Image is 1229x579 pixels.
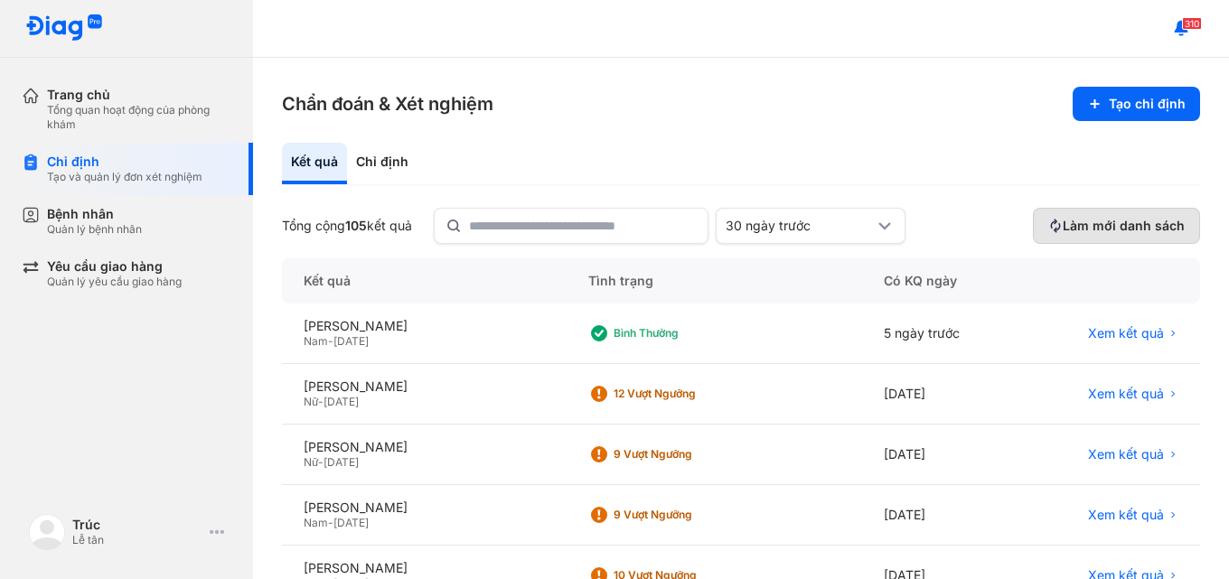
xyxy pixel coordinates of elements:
div: [PERSON_NAME] [304,378,545,395]
div: Kết quả [282,143,347,184]
span: [DATE] [333,334,369,348]
button: Làm mới danh sách [1033,208,1200,244]
div: 9 Vượt ngưỡng [614,508,758,522]
span: 105 [345,218,367,233]
span: Làm mới danh sách [1063,218,1185,234]
span: Nữ [304,455,318,469]
div: [PERSON_NAME] [304,439,545,455]
img: logo [25,14,103,42]
div: 12 Vượt ngưỡng [614,387,758,401]
div: Tổng cộng kết quả [282,218,412,234]
div: [DATE] [862,425,1021,485]
div: Tình trạng [567,258,861,304]
span: [DATE] [333,516,369,529]
div: [DATE] [862,485,1021,546]
h3: Chẩn đoán & Xét nghiệm [282,91,493,117]
div: [PERSON_NAME] [304,318,545,334]
button: Tạo chỉ định [1073,87,1200,121]
div: Yêu cầu giao hàng [47,258,182,275]
div: Chỉ định [347,143,417,184]
span: Xem kết quả [1088,325,1164,341]
span: - [318,395,324,408]
span: 310 [1182,17,1202,30]
span: Xem kết quả [1088,446,1164,462]
div: [DATE] [862,364,1021,425]
span: - [328,516,333,529]
div: 9 Vượt ngưỡng [614,447,758,462]
div: 30 ngày trước [726,218,874,234]
span: Nam [304,516,328,529]
div: Trang chủ [47,87,231,103]
img: logo [29,514,65,550]
span: Xem kết quả [1088,386,1164,402]
span: Nữ [304,395,318,408]
div: Trúc [72,517,202,533]
div: Bình thường [614,326,758,341]
div: Chỉ định [47,154,202,170]
div: Tạo và quản lý đơn xét nghiệm [47,170,202,184]
span: Nam [304,334,328,348]
div: Quản lý bệnh nhân [47,222,142,237]
div: Quản lý yêu cầu giao hàng [47,275,182,289]
span: - [318,455,324,469]
div: 5 ngày trước [862,304,1021,364]
span: [DATE] [324,395,359,408]
div: [PERSON_NAME] [304,500,545,516]
span: [DATE] [324,455,359,469]
div: Kết quả [282,258,567,304]
div: Tổng quan hoạt động của phòng khám [47,103,231,132]
div: Bệnh nhân [47,206,142,222]
span: - [328,334,333,348]
div: Có KQ ngày [862,258,1021,304]
div: Lễ tân [72,533,202,547]
div: [PERSON_NAME] [304,560,545,576]
span: Xem kết quả [1088,507,1164,523]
